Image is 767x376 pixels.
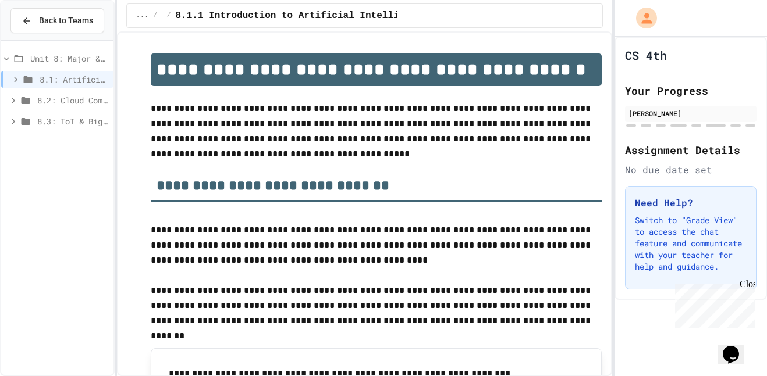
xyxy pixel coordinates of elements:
h3: Need Help? [635,196,747,210]
div: Chat with us now!Close [5,5,80,74]
span: ... [136,11,149,20]
p: Switch to "Grade View" to access the chat feature and communicate with your teacher for help and ... [635,214,747,273]
span: 8.1: Artificial Intelligence Basics [40,73,109,85]
div: [PERSON_NAME] [628,108,753,119]
span: 8.1.1 Introduction to Artificial Intelligence [176,9,427,23]
span: Unit 8: Major & Emerging Technologies [30,52,109,65]
span: 8.3: IoT & Big Data [37,115,109,127]
div: My Account [624,5,660,31]
div: No due date set [625,163,757,177]
span: 8.2: Cloud Computing [37,94,109,106]
h2: Your Progress [625,83,757,99]
button: Back to Teams [10,8,104,33]
h1: CS 4th [625,47,667,63]
span: / [166,11,171,20]
span: Back to Teams [39,15,93,27]
iframe: chat widget [718,330,755,364]
h2: Assignment Details [625,142,757,158]
iframe: chat widget [670,279,755,328]
span: / [153,11,157,20]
